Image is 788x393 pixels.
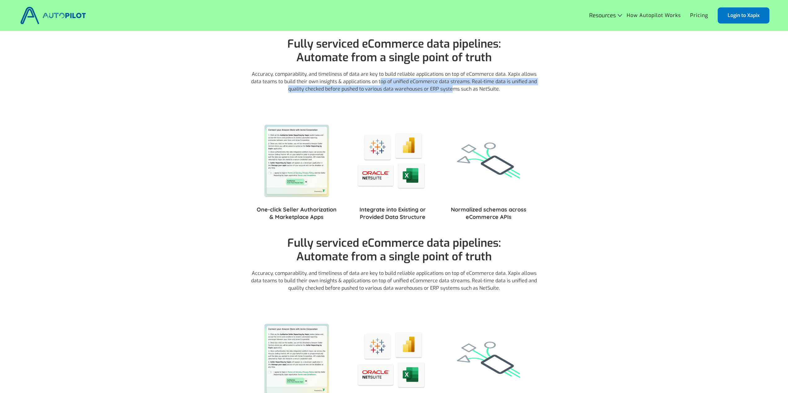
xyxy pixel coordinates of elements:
a: Login to Xapix [718,7,769,23]
span: Fully serviced eCommerce data pipelines: ‍ [287,36,501,51]
span: Fully serviced eCommerce data pipelines: ‍ [287,236,501,250]
h4: One-click Seller Authorization & Marketplace Apps [256,206,337,220]
p: Accuracy, comparability, and timeliness of data are key to build reliable applications on top of ... [249,70,540,93]
div: Resources [589,12,622,19]
div: Resources [589,12,616,19]
img: Easy to use [256,120,337,201]
p: Accuracy, comparability, and timeliness of data are key to build reliable applications on top of ... [249,270,540,292]
a: Pricing [686,10,713,21]
img: Icon Rounded Chevron Dark - BRIX Templates [618,14,622,17]
img: Easy to use [448,120,529,201]
h4: Integrate into Existing or Provided Data Structure [352,206,433,220]
h1: Automate from a single point of truth [287,236,501,263]
a: How Autopilot Works [622,10,686,21]
h4: Normalized schemas across eCommerce APIs [448,206,529,220]
img: Easy to use [352,120,433,201]
h1: Automate from a single point of truth [287,37,501,64]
